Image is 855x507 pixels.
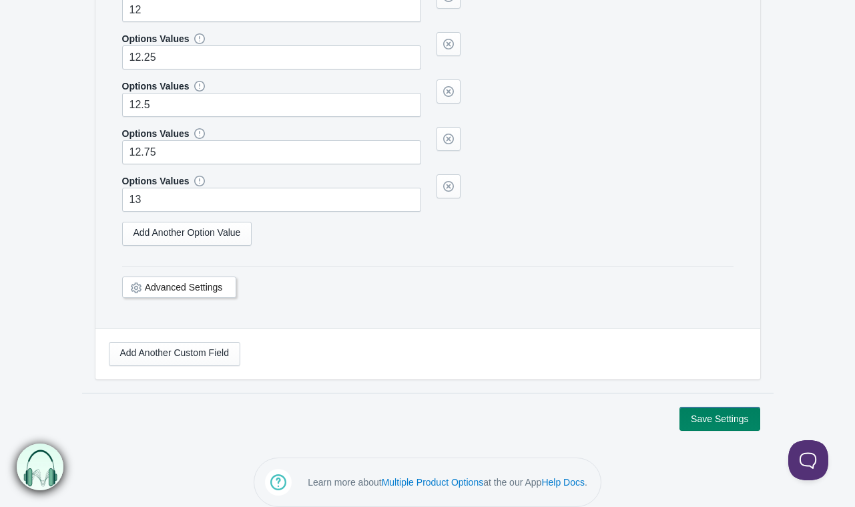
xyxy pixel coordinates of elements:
[17,444,63,490] img: bxm.png
[109,342,240,366] a: Add Another Custom Field
[122,79,190,93] label: Options Values
[308,476,587,489] p: Learn more about at the our App .
[122,32,190,45] label: Options Values
[122,174,190,188] label: Options Values
[145,282,223,293] a: Advanced Settings
[122,127,190,140] label: Options Values
[541,477,585,488] a: Help Docs
[679,407,760,431] button: Save Settings
[122,222,252,246] a: Add Another Option Value
[788,440,828,480] iframe: Toggle Customer Support
[382,477,484,488] a: Multiple Product Options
